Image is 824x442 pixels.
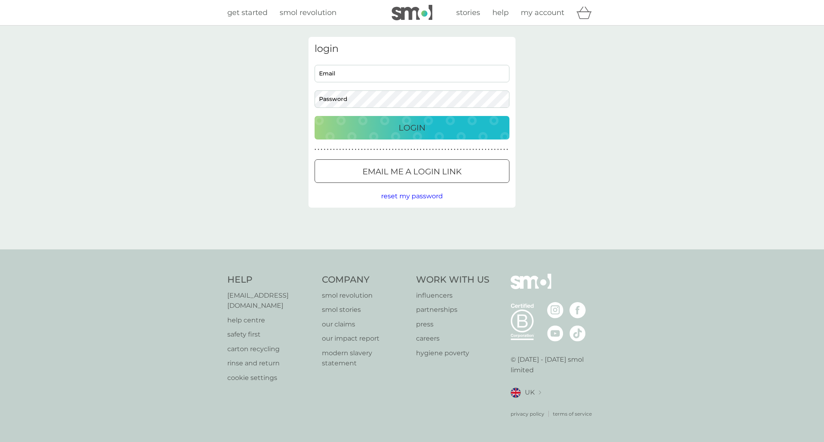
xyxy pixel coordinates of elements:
span: my account [521,8,564,17]
p: ● [451,148,453,152]
a: help centre [227,315,314,326]
p: ● [364,148,366,152]
p: ● [457,148,459,152]
p: ● [380,148,381,152]
p: ● [315,148,316,152]
span: smol revolution [280,8,337,17]
span: stories [456,8,480,17]
p: ● [494,148,496,152]
p: ● [383,148,384,152]
p: ● [435,148,437,152]
p: ● [466,148,468,152]
p: ● [361,148,362,152]
a: cookie settings [227,373,314,383]
p: ● [327,148,329,152]
p: ● [448,148,449,152]
p: ● [343,148,344,152]
p: ● [426,148,428,152]
img: UK flag [511,388,521,398]
h4: Help [227,274,314,286]
p: ● [420,148,421,152]
p: ● [370,148,372,152]
a: modern slavery statement [322,348,408,369]
span: help [492,8,509,17]
span: reset my password [381,192,443,200]
p: ● [472,148,474,152]
p: ● [395,148,397,152]
img: visit the smol Tiktok page [569,325,586,341]
p: ● [414,148,415,152]
p: ● [476,148,477,152]
p: ● [429,148,431,152]
p: ● [503,148,505,152]
a: [EMAIL_ADDRESS][DOMAIN_NAME] [227,290,314,311]
p: ● [460,148,462,152]
span: get started [227,8,267,17]
img: visit the smol Facebook page [569,302,586,318]
p: ● [444,148,446,152]
p: ● [500,148,502,152]
p: ● [336,148,338,152]
p: ● [454,148,455,152]
p: ● [408,148,409,152]
span: UK [525,387,535,398]
a: partnerships [416,305,490,315]
p: ● [373,148,375,152]
p: ● [442,148,443,152]
p: Login [399,121,425,134]
img: select a new location [539,391,541,395]
p: smol revolution [322,290,408,301]
a: our claims [322,319,408,330]
p: ● [438,148,440,152]
p: ● [398,148,400,152]
p: ● [352,148,354,152]
p: Email me a login link [362,165,462,178]
a: privacy policy [511,410,544,418]
a: influencers [416,290,490,301]
p: ● [507,148,508,152]
a: safety first [227,329,314,340]
p: ● [432,148,434,152]
button: reset my password [381,191,443,202]
a: hygiene poverty [416,348,490,358]
a: my account [521,7,564,19]
p: ● [410,148,412,152]
p: ● [355,148,356,152]
a: press [416,319,490,330]
p: ● [324,148,326,152]
p: ● [404,148,406,152]
img: visit the smol Youtube page [547,325,563,341]
p: ● [479,148,480,152]
img: smol [392,5,432,20]
p: ● [485,148,486,152]
p: ● [401,148,403,152]
a: careers [416,333,490,344]
p: ● [469,148,471,152]
p: ● [417,148,418,152]
button: Login [315,116,509,139]
a: rinse and return [227,358,314,369]
p: ● [497,148,499,152]
h4: Work With Us [416,274,490,286]
h3: login [315,43,509,55]
a: our impact report [322,333,408,344]
a: smol stories [322,305,408,315]
p: ● [463,148,465,152]
a: terms of service [553,410,592,418]
p: ● [491,148,493,152]
a: carton recycling [227,344,314,354]
p: ● [423,148,425,152]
